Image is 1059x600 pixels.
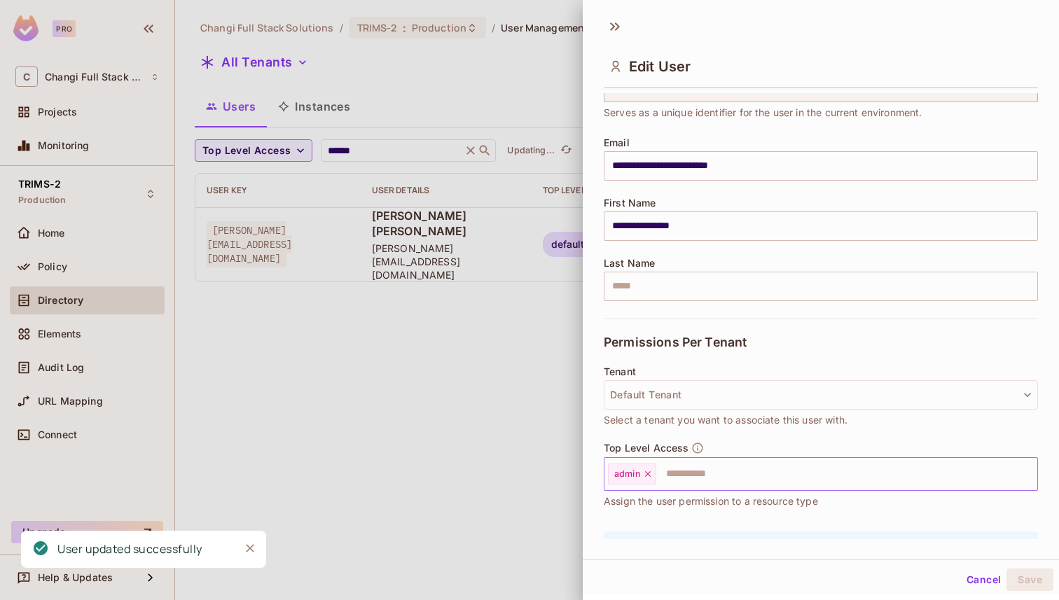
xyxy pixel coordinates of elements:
button: Open [1030,472,1033,475]
span: admin [614,468,640,480]
span: Tenant [604,366,636,377]
span: Last Name [604,258,655,269]
button: Default Tenant [604,380,1038,410]
button: Cancel [961,568,1006,591]
span: Edit User [629,58,691,75]
span: Top Level Access [604,442,688,454]
span: Select a tenant you want to associate this user with. [604,412,847,428]
div: User updated successfully [57,540,202,558]
button: Save [1006,568,1053,591]
span: Serves as a unique identifier for the user in the current environment. [604,105,922,120]
span: Assign the user permission to a resource type [604,494,818,509]
span: Email [604,137,630,148]
button: Close [240,538,261,559]
div: admin [608,463,656,484]
span: Permissions Per Tenant [604,335,747,349]
span: First Name [604,197,656,209]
